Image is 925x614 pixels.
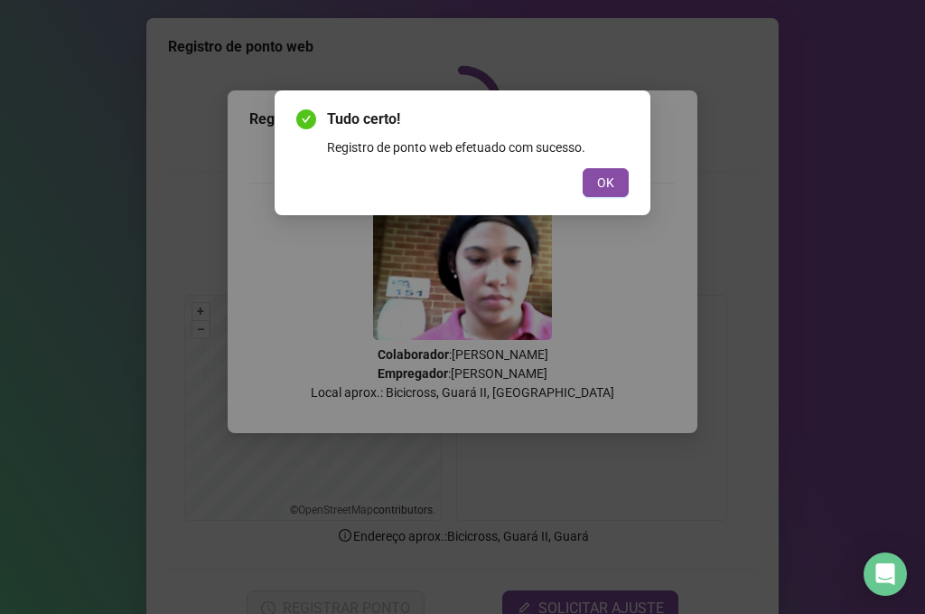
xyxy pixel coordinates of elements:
div: Open Intercom Messenger [864,553,907,596]
span: check-circle [296,109,316,129]
button: OK [583,168,629,197]
div: Registro de ponto web efetuado com sucesso. [327,137,629,157]
span: OK [597,173,614,193]
span: Tudo certo! [327,109,629,130]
